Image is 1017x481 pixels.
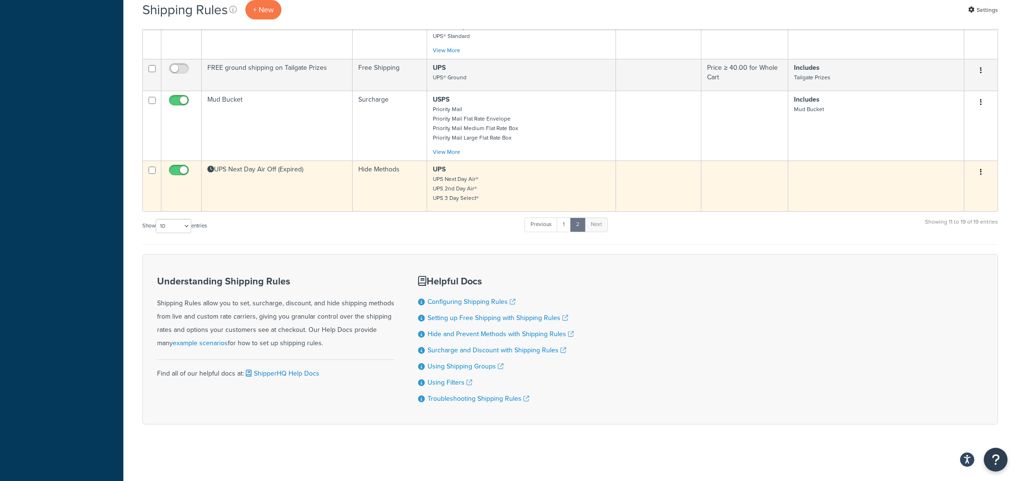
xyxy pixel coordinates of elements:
a: View More [433,46,460,55]
a: Hide and Prevent Methods with Shipping Rules [428,329,574,339]
td: FREE ground shipping on Tailgate Prizes [202,59,353,91]
td: Mud Bucket [202,91,353,160]
h3: Understanding Shipping Rules [157,276,394,286]
small: Tailgate Prizes [794,73,830,82]
a: example scenarios [173,338,228,348]
strong: UPS [433,164,446,174]
small: UPS Next Day Air® UPS 2nd Day Air® UPS 3 Day Select® [433,175,479,202]
h3: Helpful Docs [418,276,574,286]
td: Free Shipping [353,59,427,91]
div: Find all of our helpful docs at: [157,359,394,380]
a: Setting up Free Shipping with Shipping Rules [428,313,568,323]
small: UPS® Ground [433,73,467,82]
h1: Shipping Rules [142,0,228,19]
a: Previous [524,217,558,232]
div: Shipping Rules allow you to set, surcharge, discount, and hide shipping methods from live and cus... [157,276,394,350]
select: Showentries [156,219,191,233]
a: View More [433,148,460,156]
strong: UPS [433,63,446,73]
a: 2 [570,217,586,232]
button: Open Resource Center [984,448,1008,472]
a: ShipperHQ Help Docs [244,368,319,378]
a: Configuring Shipping Rules [428,297,515,307]
div: Showing 11 to 19 of 19 entries [925,217,998,237]
a: 1 [557,217,571,232]
td: Hide Methods [353,160,427,211]
a: Troubleshooting Shipping Rules [428,394,529,404]
small: Mud Bucket [794,105,824,113]
a: Using Shipping Groups [428,361,504,371]
strong: Includes [794,94,820,104]
strong: USPS [433,94,449,104]
a: Surcharge and Discount with Shipping Rules [428,345,566,355]
label: Show entries [142,219,207,233]
strong: Includes [794,63,820,73]
a: Settings [968,3,998,17]
small: Priority Mail Priority Mail Flat Rate Envelope Priority Mail Medium Flat Rate Box Priority Mail L... [433,105,518,142]
td: Surcharge [353,91,427,160]
a: Using Filters [428,377,472,387]
td: UPS Next Day Air Off (Expired) [202,160,353,211]
td: Price ≥ 40.00 for Whole Cart [701,59,788,91]
a: Next [585,217,608,232]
